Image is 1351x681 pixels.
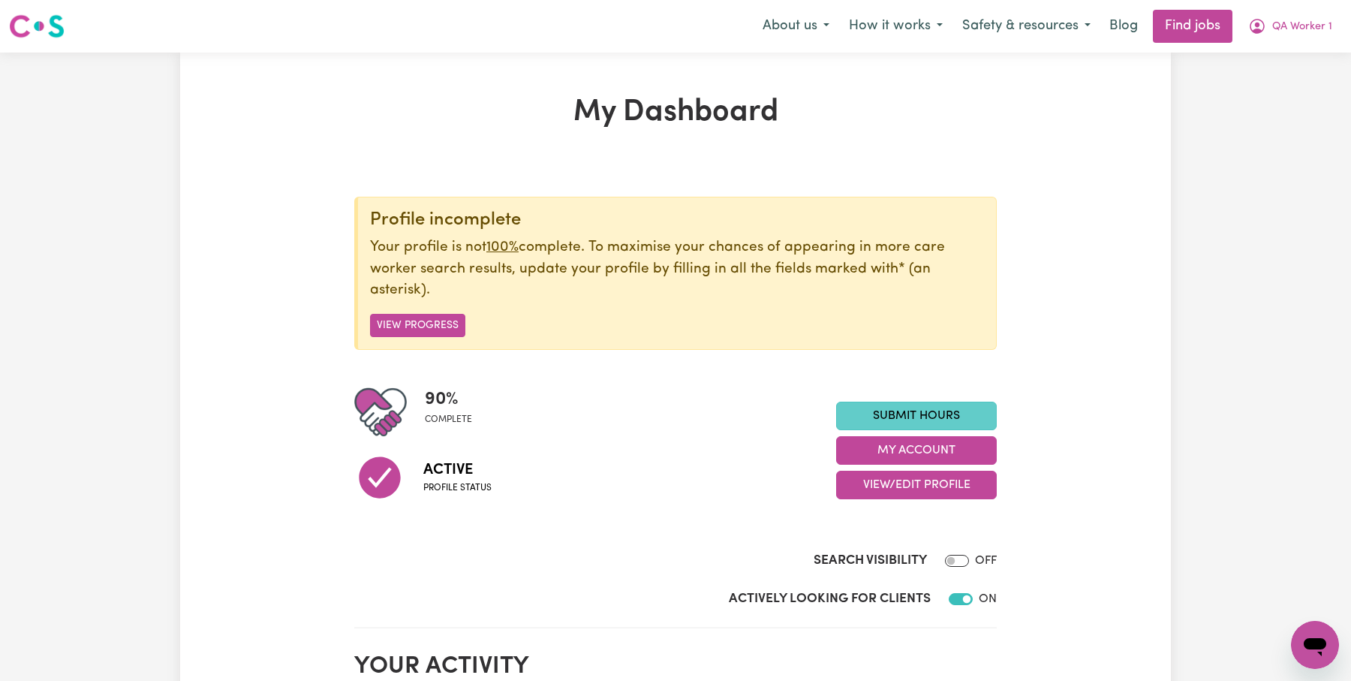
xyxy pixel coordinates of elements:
div: Profile incomplete [370,209,984,231]
a: Find jobs [1153,10,1232,43]
span: OFF [975,555,997,567]
h1: My Dashboard [354,95,997,131]
label: Search Visibility [814,551,927,571]
iframe: Button to launch messaging window [1291,621,1339,669]
a: Blog [1100,10,1147,43]
u: 100% [486,240,519,255]
button: View Progress [370,314,465,337]
span: 90 % [425,386,472,413]
h2: Your activity [354,652,997,681]
label: Actively Looking for Clients [729,589,931,609]
p: Your profile is not complete. To maximise your chances of appearing in more care worker search re... [370,237,984,302]
button: About us [753,11,839,42]
a: Careseekers logo [9,9,65,44]
span: Active [423,459,492,481]
button: Safety & resources [952,11,1100,42]
button: How it works [839,11,952,42]
a: Submit Hours [836,402,997,430]
img: Careseekers logo [9,13,65,40]
span: complete [425,413,472,426]
button: View/Edit Profile [836,471,997,499]
div: Profile completeness: 90% [425,386,484,438]
span: QA Worker 1 [1272,19,1332,35]
span: Profile status [423,481,492,495]
button: My Account [836,436,997,465]
span: ON [979,593,997,605]
button: My Account [1238,11,1342,42]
